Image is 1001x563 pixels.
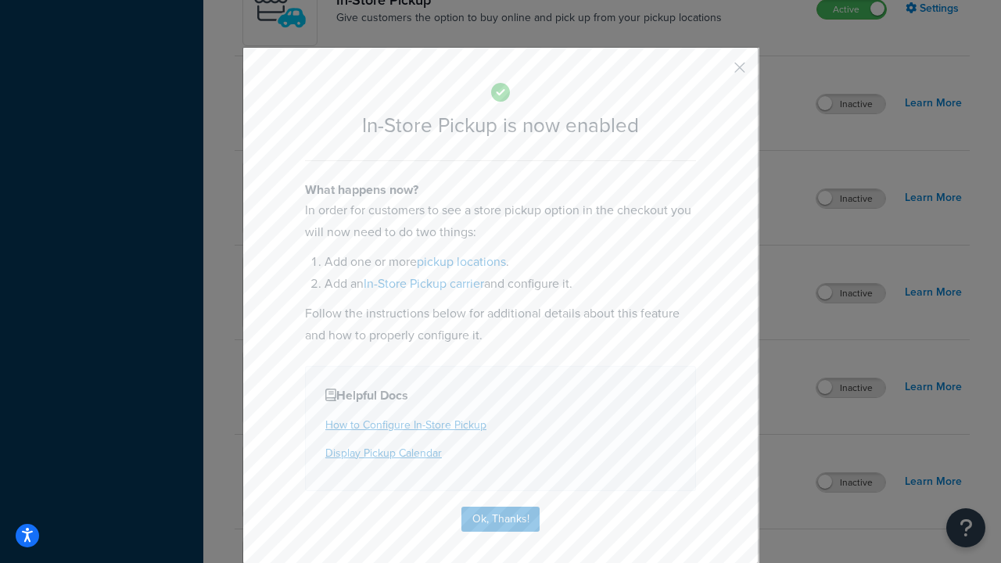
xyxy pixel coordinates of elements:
[325,386,676,405] h4: Helpful Docs
[325,417,486,433] a: How to Configure In-Store Pickup
[305,114,696,137] h2: In-Store Pickup is now enabled
[364,274,484,292] a: In-Store Pickup carrier
[461,507,540,532] button: Ok, Thanks!
[417,253,506,271] a: pickup locations
[305,199,696,243] p: In order for customers to see a store pickup option in the checkout you will now need to do two t...
[325,273,696,295] li: Add an and configure it.
[325,445,442,461] a: Display Pickup Calendar
[305,303,696,346] p: Follow the instructions below for additional details about this feature and how to properly confi...
[325,251,696,273] li: Add one or more .
[305,181,696,199] h4: What happens now?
